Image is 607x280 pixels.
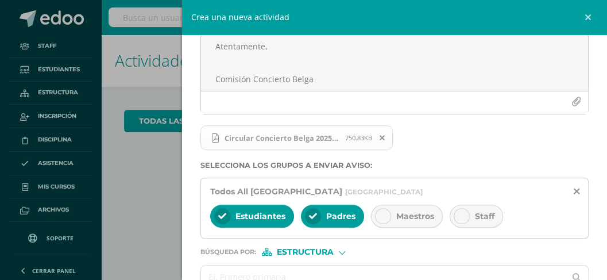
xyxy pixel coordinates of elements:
[200,125,393,151] span: Circular Concierto Belga 2025.pdf
[201,33,588,91] textarea: Estimados padres y madres de familia: Les saludamos cordialmente deseando que la Sagrada Familia ...
[262,248,348,256] div: [object Object]
[277,249,334,255] span: Estructura
[326,211,355,221] span: Padres
[396,211,434,221] span: Maestros
[200,161,589,170] label: Selecciona los grupos a enviar aviso :
[345,187,423,196] span: [GEOGRAPHIC_DATA]
[235,211,285,221] span: Estudiantes
[475,211,494,221] span: Staff
[219,133,345,143] span: Circular Concierto Belga 2025.pdf
[373,132,392,144] span: Remover archivo
[200,249,256,255] span: Búsqueda por :
[210,186,342,197] span: Todos All [GEOGRAPHIC_DATA]
[345,133,372,142] span: 750.83KB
